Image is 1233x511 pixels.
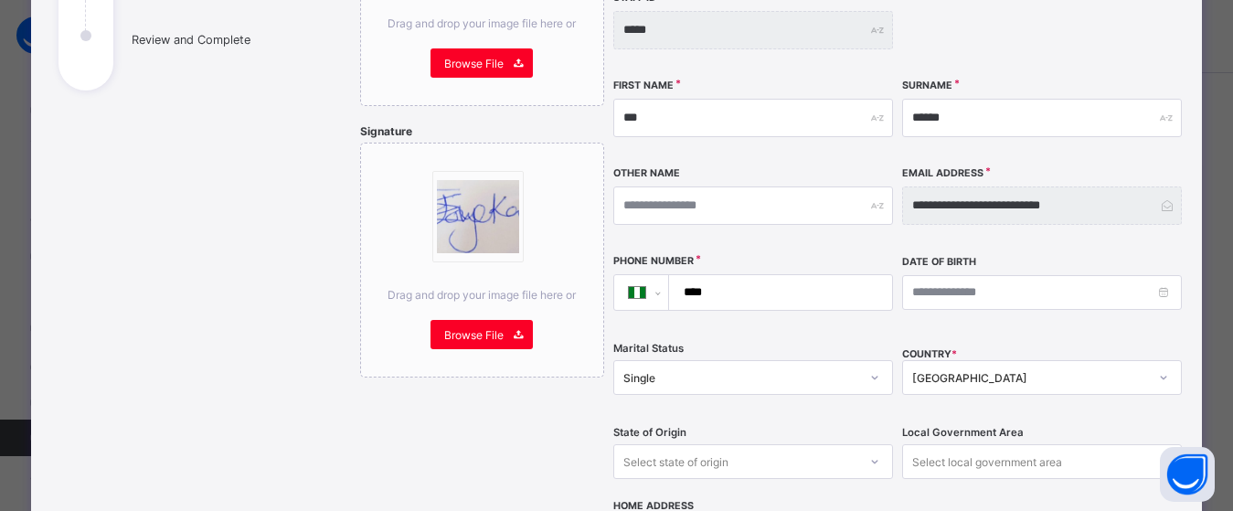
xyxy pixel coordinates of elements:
[360,124,412,138] span: Signature
[613,80,674,91] label: First Name
[912,444,1062,479] div: Select local government area
[444,57,504,70] span: Browse File
[388,288,576,302] span: Drag and drop your image file here or
[902,426,1024,439] span: Local Government Area
[902,80,952,91] label: Surname
[613,255,694,267] label: Phone Number
[360,143,604,378] div: bannerImageDrag and drop your image file here orBrowse File
[623,371,859,385] div: Single
[623,444,728,479] div: Select state of origin
[902,348,957,360] span: COUNTRY
[1160,447,1215,502] button: Open asap
[912,371,1148,385] div: [GEOGRAPHIC_DATA]
[388,16,576,30] span: Drag and drop your image file here or
[444,328,504,342] span: Browse File
[902,256,976,268] label: Date of Birth
[613,342,684,355] span: Marital Status
[415,180,542,253] img: bannerImage
[902,167,983,179] label: Email Address
[613,167,680,179] label: Other Name
[613,426,686,439] span: State of Origin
